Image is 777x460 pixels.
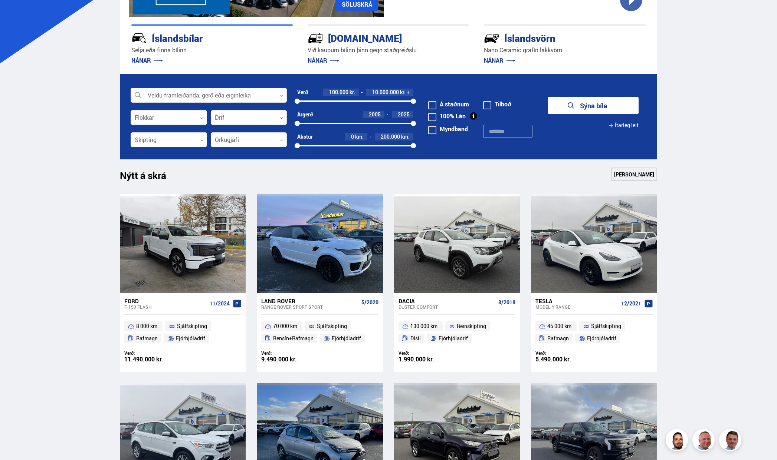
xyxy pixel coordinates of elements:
[124,304,207,310] div: F-150 FLASH
[410,334,421,343] span: Dísil
[609,117,639,134] button: Ítarleg leit
[591,322,621,331] span: Sjálfskipting
[120,170,179,185] h1: Nýtt á skrá
[484,46,645,54] p: Nano Ceramic grafín lakkvörn
[273,322,299,331] span: 70 000 km.
[120,293,246,372] a: Ford F-150 FLASH 11/2024 8 000 km. Sjálfskipting Rafmagn Fjórhjóladrif Verð: 11.490.000 kr.
[261,304,358,310] div: Range Rover Sport SPORT
[621,301,641,307] span: 12/2021
[329,89,348,96] span: 100.000
[439,334,468,343] span: Fjórhjóladrif
[401,134,410,140] span: km.
[261,350,320,356] div: Verð:
[547,322,573,331] span: 45 000 km.
[399,298,495,304] div: Dacia
[611,168,657,181] a: [PERSON_NAME]
[394,293,520,372] a: Dacia Duster COMFORT 8/2018 130 000 km. Beinskipting Dísil Fjórhjóladrif Verð: 1.990.000 kr.
[694,430,716,452] img: siFngHWaQ9KaOqBr.png
[535,350,594,356] div: Verð:
[399,356,457,363] div: 1.990.000 kr.
[297,89,308,95] div: Verð
[350,89,355,95] span: kr.
[308,30,323,46] img: tr5P-W3DuiFaO7aO.svg
[484,56,515,64] a: NÁNAR
[407,89,410,95] span: +
[6,3,28,25] button: Opna LiveChat spjallviðmót
[308,31,443,44] div: [DOMAIN_NAME]
[428,126,468,132] label: Myndband
[261,356,320,363] div: 9.490.000 kr.
[428,101,469,107] label: Á staðnum
[210,301,230,307] span: 11/2024
[372,89,399,96] span: 10.000.000
[297,112,313,118] div: Árgerð
[484,31,619,44] div: Íslandsvörn
[547,334,569,343] span: Rafmagn
[457,322,486,331] span: Beinskipting
[317,322,347,331] span: Sjálfskipting
[498,300,515,305] span: 8/2018
[399,350,457,356] div: Verð:
[355,134,364,140] span: km.
[124,356,183,363] div: 11.490.000 kr.
[131,46,293,54] p: Selja eða finna bílinn
[398,111,410,118] span: 2025
[308,46,469,54] p: Við kaupum bílinn þinn gegn staðgreiðslu
[483,101,511,107] label: Tilboð
[381,133,400,140] span: 200.000
[361,300,378,305] span: 5/2020
[131,56,163,64] a: NÁNAR
[535,356,594,363] div: 5.490.000 kr.
[136,334,158,343] span: Rafmagn
[535,304,618,310] div: Model Y RANGE
[400,89,406,95] span: kr.
[399,304,495,310] div: Duster COMFORT
[131,30,147,46] img: JRvxyua_JYH6wB4c.svg
[410,322,439,331] span: 130 000 km.
[124,298,207,304] div: Ford
[535,298,618,304] div: Tesla
[531,293,657,372] a: Tesla Model Y RANGE 12/2021 45 000 km. Sjálfskipting Rafmagn Fjórhjóladrif Verð: 5.490.000 kr.
[297,134,313,140] div: Akstur
[428,113,466,119] label: 100% Lán
[548,97,639,114] button: Sýna bíla
[124,350,183,356] div: Verð:
[257,293,383,372] a: Land Rover Range Rover Sport SPORT 5/2020 70 000 km. Sjálfskipting Bensín+Rafmagn Fjórhjóladrif V...
[177,322,207,331] span: Sjálfskipting
[667,430,689,452] img: nhp88E3Fdnt1Opn2.png
[332,334,361,343] span: Fjórhjóladrif
[136,322,159,331] span: 8 000 km.
[484,30,499,46] img: -Svtn6bYgwAsiwNX.svg
[587,334,616,343] span: Fjórhjóladrif
[308,56,339,64] a: NÁNAR
[369,111,381,118] span: 2005
[131,31,266,44] div: Íslandsbílar
[273,334,314,343] span: Bensín+Rafmagn
[720,430,742,452] img: FbJEzSuNWCJXmdc-.webp
[351,133,354,140] span: 0
[176,334,205,343] span: Fjórhjóladrif
[261,298,358,304] div: Land Rover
